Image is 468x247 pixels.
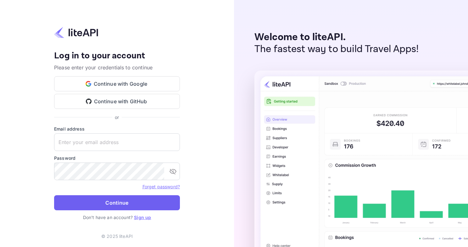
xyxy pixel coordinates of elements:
a: Sign up [134,215,151,220]
h4: Log in to your account [54,51,180,62]
label: Password [54,155,180,161]
p: Please enter your credentials to continue [54,64,180,71]
img: liteapi [54,26,98,39]
button: Continue [54,195,180,210]
label: Email address [54,126,180,132]
p: or [115,114,119,121]
p: The fastest way to build Travel Apps! [254,43,419,55]
button: toggle password visibility [167,165,179,178]
input: Enter your email address [54,133,180,151]
p: Welcome to liteAPI. [254,31,419,43]
button: Continue with GitHub [54,94,180,109]
a: Forget password? [142,184,180,189]
p: © 2025 liteAPI [101,233,133,239]
p: Don't have an account? [54,214,180,221]
button: Continue with Google [54,76,180,91]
